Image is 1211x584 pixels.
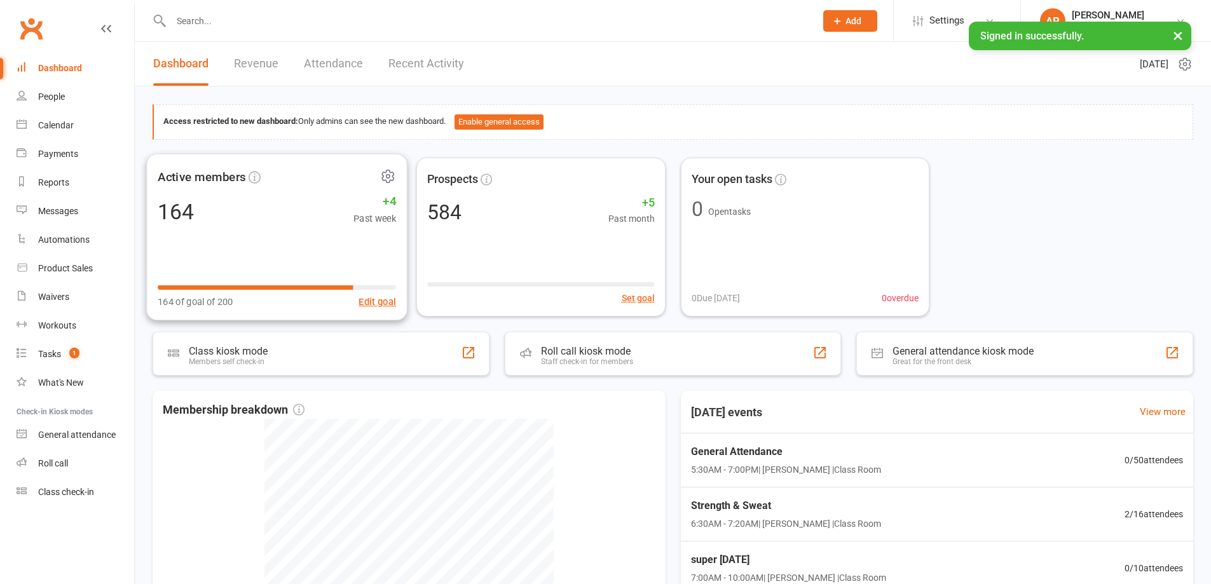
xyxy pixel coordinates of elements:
[167,12,807,30] input: Search...
[17,340,134,369] a: Tasks 1
[691,517,881,531] span: 6:30AM - 7:20AM | [PERSON_NAME] | Class Room
[1167,22,1189,49] button: ×
[929,6,964,35] span: Settings
[38,263,93,273] div: Product Sales
[17,311,134,340] a: Workouts
[163,114,1183,130] div: Only admins can see the new dashboard.
[38,487,94,497] div: Class check-in
[38,177,69,187] div: Reports
[38,149,78,159] div: Payments
[1140,57,1168,72] span: [DATE]
[427,202,462,222] div: 584
[153,42,209,86] a: Dashboard
[1072,10,1151,21] div: [PERSON_NAME]
[38,320,76,330] div: Workouts
[38,120,74,130] div: Calendar
[427,170,478,189] span: Prospects
[38,349,61,359] div: Tasks
[1125,453,1183,467] span: 0 / 50 attendees
[845,16,861,26] span: Add
[17,478,134,506] a: Class kiosk mode
[388,42,464,86] a: Recent Activity
[882,291,919,305] span: 0 overdue
[353,210,396,226] span: Past week
[1040,8,1065,34] div: AR
[359,294,396,309] button: Edit goal
[691,498,881,514] span: Strength & Sweat
[980,30,1084,42] span: Signed in successfully.
[17,197,134,226] a: Messages
[163,116,298,126] strong: Access restricted to new dashboard:
[17,226,134,254] a: Automations
[455,114,544,130] button: Enable general access
[17,369,134,397] a: What's New
[541,345,633,357] div: Roll call kiosk mode
[1125,507,1183,521] span: 2 / 16 attendees
[691,463,881,477] span: 5:30AM - 7:00PM | [PERSON_NAME] | Class Room
[38,458,68,468] div: Roll call
[692,170,772,189] span: Your open tasks
[681,401,772,424] h3: [DATE] events
[622,291,655,305] button: Set goal
[15,13,47,44] a: Clubworx
[17,421,134,449] a: General attendance kiosk mode
[158,200,194,222] div: 164
[1125,561,1183,575] span: 0 / 10 attendees
[17,111,134,140] a: Calendar
[17,54,134,83] a: Dashboard
[234,42,278,86] a: Revenue
[893,345,1034,357] div: General attendance kiosk mode
[163,401,304,419] span: Membership breakdown
[608,212,655,226] span: Past month
[541,357,633,366] div: Staff check-in for members
[17,449,134,478] a: Roll call
[17,140,134,168] a: Payments
[38,63,82,73] div: Dashboard
[38,234,90,245] div: Automations
[69,348,79,358] span: 1
[189,345,268,357] div: Class kiosk mode
[353,191,396,210] span: +4
[893,357,1034,366] div: Great for the front desk
[38,206,78,216] div: Messages
[1140,404,1186,419] a: View more
[158,167,246,186] span: Active members
[691,552,886,568] span: super [DATE]
[38,430,116,440] div: General attendance
[692,199,703,219] div: 0
[38,92,65,102] div: People
[708,207,751,217] span: Open tasks
[1072,21,1151,32] div: B Transformed Gym
[823,10,877,32] button: Add
[17,168,134,197] a: Reports
[189,357,268,366] div: Members self check-in
[38,377,84,388] div: What's New
[692,291,740,305] span: 0 Due [DATE]
[691,444,881,460] span: General Attendance
[158,294,233,309] span: 164 of goal of 200
[304,42,363,86] a: Attendance
[17,83,134,111] a: People
[608,194,655,212] span: +5
[17,254,134,283] a: Product Sales
[17,283,134,311] a: Waivers
[38,292,69,302] div: Waivers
